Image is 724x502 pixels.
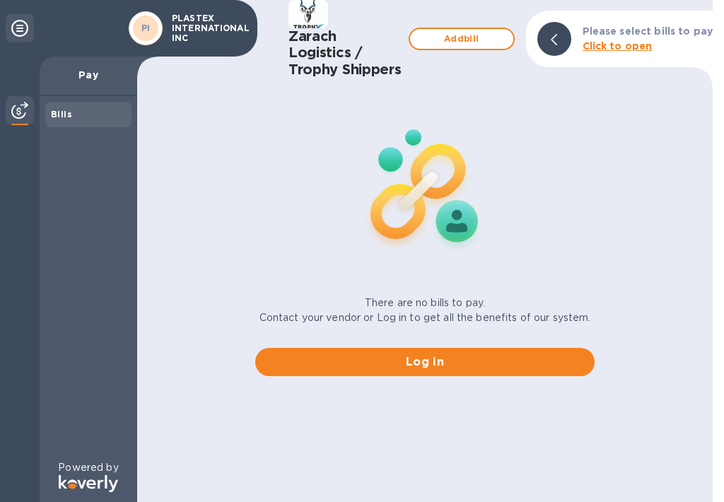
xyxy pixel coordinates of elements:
button: Addbill [409,28,515,50]
img: Logo [59,475,118,492]
b: Click to open [583,40,653,52]
b: Please select bills to pay [583,25,713,37]
h1: Zarach Logistics / Trophy Shippers [288,28,402,78]
b: PI [141,23,151,33]
p: PLASTEX INTERNATIONAL INC [172,13,243,43]
b: Bills [51,109,72,119]
p: Pay [51,68,126,82]
p: Powered by [58,460,118,475]
span: Add bill [421,30,502,47]
span: Log in [267,354,583,370]
p: There are no bills to pay. Contact your vendor or Log in to get all the benefits of our system. [259,296,591,325]
button: Log in [255,348,595,376]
